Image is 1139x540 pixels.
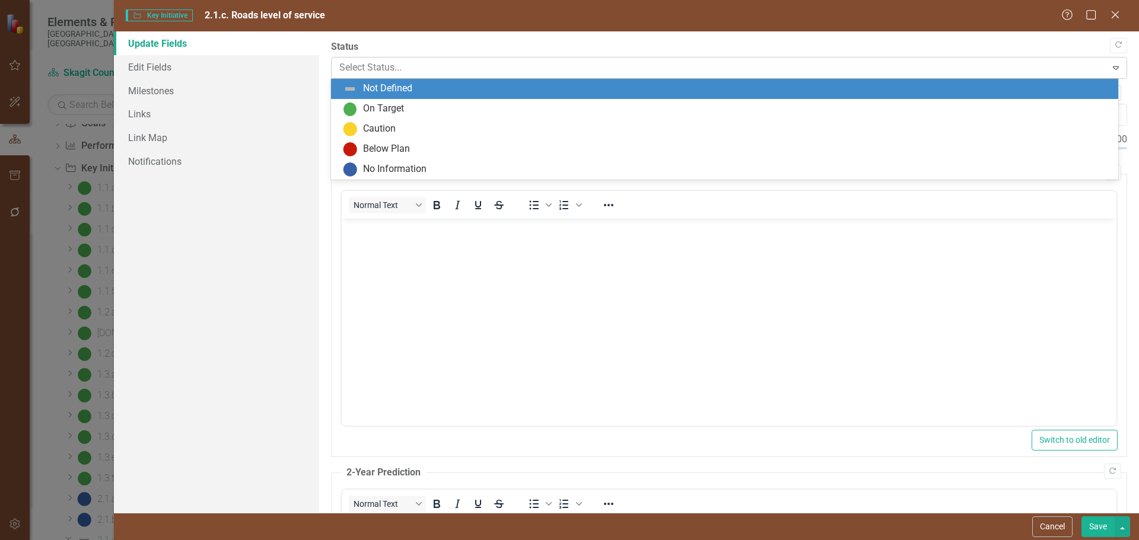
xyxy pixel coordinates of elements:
[524,496,553,512] div: Bullet list
[114,79,319,103] a: Milestones
[354,499,412,509] span: Normal Text
[599,197,619,213] button: Reveal or hide additional toolbar items
[468,496,488,512] button: Underline
[447,197,467,213] button: Italic
[343,122,357,136] img: Caution
[524,197,553,213] div: Bullet list
[354,200,412,210] span: Normal Text
[427,496,447,512] button: Bold
[447,496,467,512] button: Italic
[349,496,426,512] button: Block Normal Text
[363,142,410,156] div: Below Plan
[599,496,619,512] button: Reveal or hide additional toolbar items
[114,31,319,55] a: Update Fields
[343,162,357,177] img: No Information
[363,82,412,95] div: Not Defined
[343,142,357,156] img: Below Plan
[554,496,584,512] div: Numbered list
[554,197,584,213] div: Numbered list
[468,197,488,213] button: Underline
[1081,516,1115,537] button: Save
[363,162,427,176] div: No Information
[114,149,319,173] a: Notifications
[341,466,427,480] legend: 2-Year Prediction
[342,219,1116,426] iframe: Rich Text Area
[343,82,357,96] img: Not Defined
[331,40,1127,54] label: Status
[343,102,357,116] img: On Target
[427,197,447,213] button: Bold
[205,9,325,21] span: 2.1.c. Roads level of service
[489,197,509,213] button: Strikethrough
[489,496,509,512] button: Strikethrough
[363,102,404,116] div: On Target
[114,55,319,79] a: Edit Fields
[1032,430,1118,450] button: Switch to old editor
[114,126,319,149] a: Link Map
[126,9,193,21] span: Key Initiative
[349,197,426,213] button: Block Normal Text
[1032,516,1073,537] button: Cancel
[114,102,319,126] a: Links
[363,122,396,136] div: Caution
